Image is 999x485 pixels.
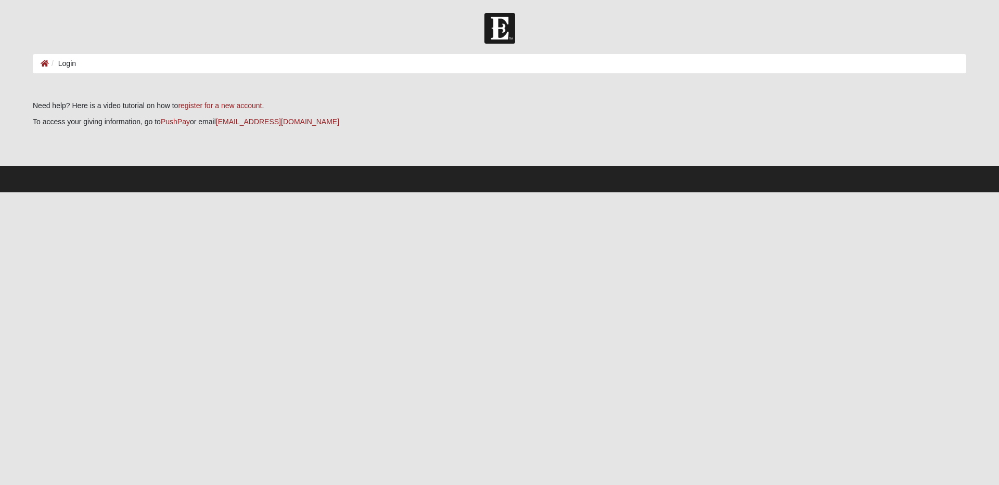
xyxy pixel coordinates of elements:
[33,100,966,111] p: Need help? Here is a video tutorial on how to .
[216,117,339,126] a: [EMAIL_ADDRESS][DOMAIN_NAME]
[484,13,515,44] img: Church of Eleven22 Logo
[161,117,190,126] a: PushPay
[178,101,262,110] a: register for a new account
[33,116,966,127] p: To access your giving information, go to or email
[49,58,76,69] li: Login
